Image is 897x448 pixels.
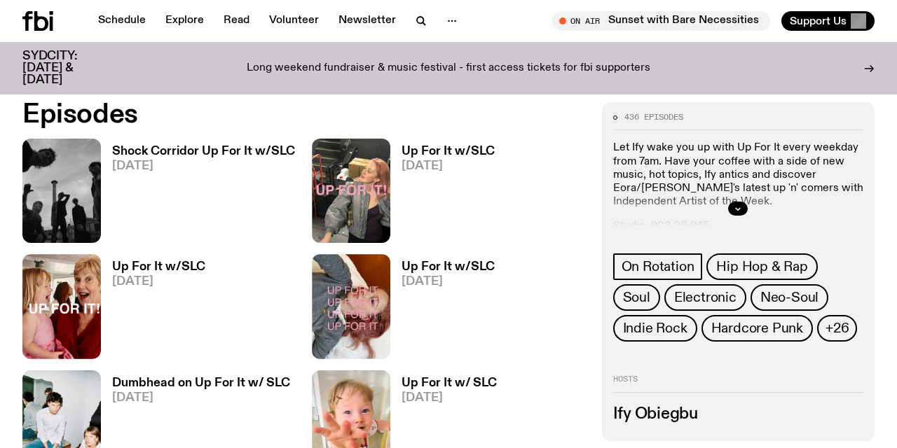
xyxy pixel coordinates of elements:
a: Electronic [664,284,746,311]
button: Support Us [781,11,875,31]
p: Let Ify wake you up with Up For It every weekday from 7am. Have your coffee with a side of new mu... [613,141,863,209]
span: On Rotation [622,259,694,274]
a: Up For It w/SLC[DATE] [390,146,495,243]
p: Long weekend fundraiser & music festival - first access tickets for fbi supporters [247,62,650,75]
h3: SYDCITY: [DATE] & [DATE] [22,50,112,86]
button: +26 [817,315,857,342]
a: Soul [613,284,660,311]
span: [DATE] [402,276,495,288]
img: shock corridor 4 SLC [22,139,101,243]
h3: Up For It w/SLC [402,261,495,273]
span: 436 episodes [624,113,683,121]
a: Read [215,11,258,31]
a: Explore [157,11,212,31]
a: Hip Hop & Rap [706,253,817,280]
a: Up For It w/SLC[DATE] [390,261,495,358]
span: Support Us [790,15,847,27]
span: [DATE] [402,392,497,404]
h2: Hosts [613,375,863,392]
span: Indie Rock [623,321,687,336]
h3: Up For It w/SLC [112,261,205,273]
a: Volunteer [261,11,327,31]
a: Hardcore Punk [701,315,813,342]
span: [DATE] [112,276,205,288]
a: On Rotation [613,253,703,280]
span: [DATE] [112,160,295,172]
span: [DATE] [112,392,290,404]
a: Indie Rock [613,315,697,342]
h3: Dumbhead on Up For It w/ SLC [112,377,290,389]
span: Neo-Soul [760,290,819,305]
h3: Shock Corridor Up For It w/SLC [112,146,295,157]
h3: Up For It w/ SLC [402,377,497,389]
a: Neo-Soul [751,284,828,311]
a: Schedule [90,11,154,31]
h3: Up For It w/SLC [402,146,495,157]
span: [DATE] [402,160,495,172]
span: Hip Hop & Rap [716,259,807,274]
a: Shock Corridor Up For It w/SLC[DATE] [101,146,295,243]
a: Up For It w/SLC[DATE] [101,261,205,358]
span: Hardcore Punk [711,321,803,336]
h3: Ify Obiegbu [613,407,863,422]
a: Newsletter [330,11,404,31]
button: On AirSunset with Bare Necessities [552,11,770,31]
span: Soul [623,290,650,305]
span: Electronic [674,290,737,305]
h2: Episodes [22,102,585,127]
span: +26 [826,321,849,336]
